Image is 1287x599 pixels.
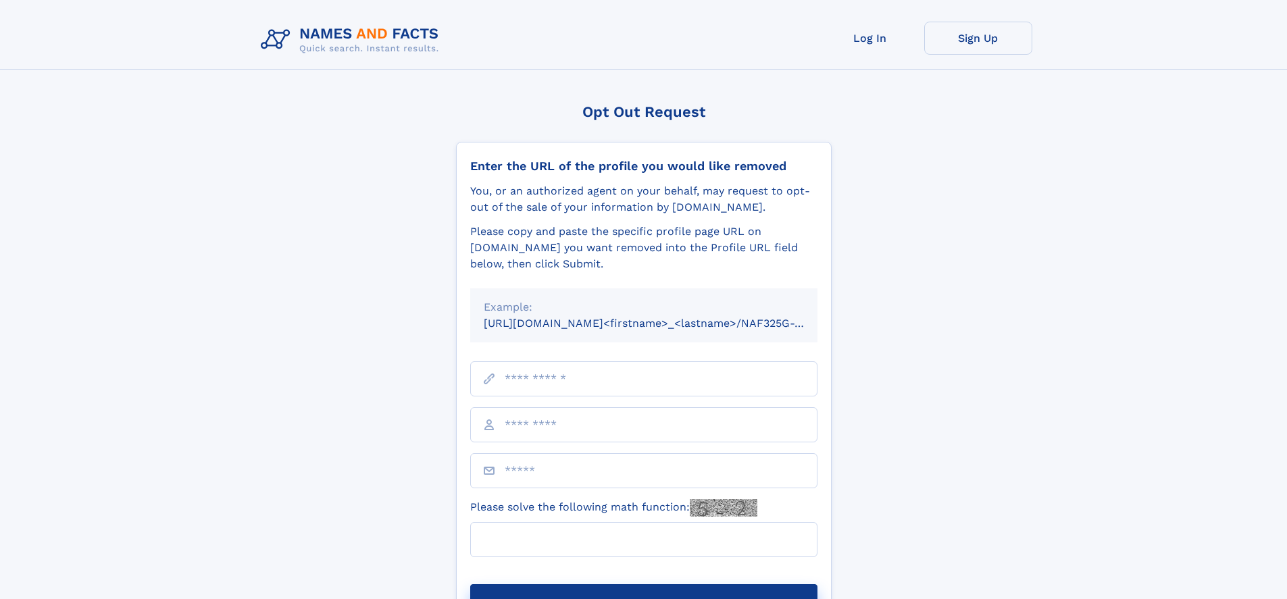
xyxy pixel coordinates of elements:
[255,22,450,58] img: Logo Names and Facts
[470,159,817,174] div: Enter the URL of the profile you would like removed
[470,224,817,272] div: Please copy and paste the specific profile page URL on [DOMAIN_NAME] you want removed into the Pr...
[456,103,832,120] div: Opt Out Request
[484,299,804,315] div: Example:
[470,183,817,215] div: You, or an authorized agent on your behalf, may request to opt-out of the sale of your informatio...
[816,22,924,55] a: Log In
[470,499,757,517] label: Please solve the following math function:
[484,317,843,330] small: [URL][DOMAIN_NAME]<firstname>_<lastname>/NAF325G-xxxxxxxx
[924,22,1032,55] a: Sign Up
